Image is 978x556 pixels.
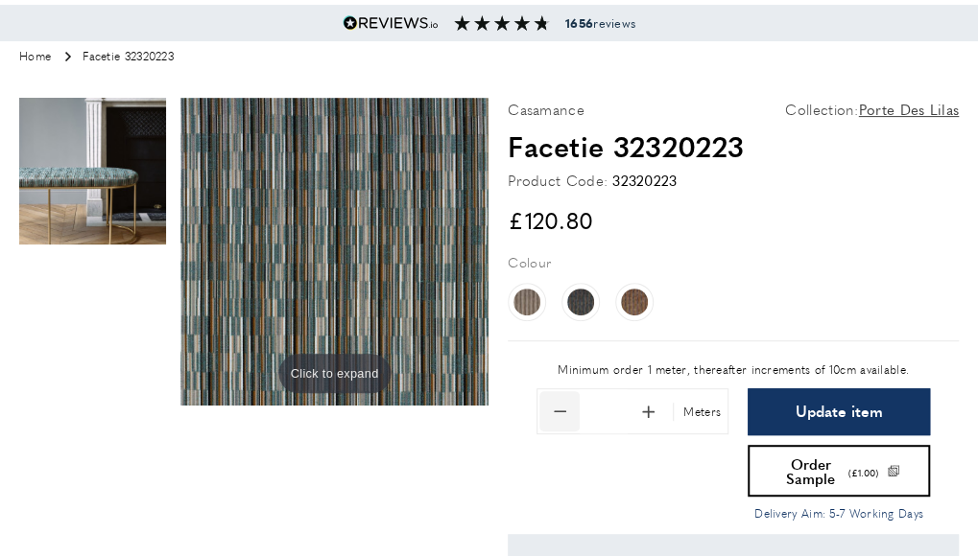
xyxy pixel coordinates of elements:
div: 32320223 [612,169,677,192]
span: Order Sample [778,456,843,485]
a: Facetie 32320405 [615,283,654,321]
p: Casamance [508,98,584,121]
a: product photo [19,98,166,391]
img: Facetie 32320314 [567,289,594,315]
span: £120.80 [508,203,593,236]
button: Order Sample (£1.00) [748,445,930,497]
a: Facetie 32320132 [508,283,546,321]
img: product photo [180,98,489,405]
img: Reviews.io 5 stars [343,15,439,31]
button: Remove 0.1 from quantity [539,391,580,431]
img: Reviews section [454,15,550,31]
img: Facetie 32320405 [621,289,648,315]
p: Delivery Aim: 5-7 Working Days [748,504,930,522]
button: Update item [748,388,930,435]
div: Meters [673,403,726,421]
a: Porte Des Lilas [859,98,960,121]
span: (£1.00) [848,468,878,477]
h1: Facetie 32320223 [508,126,959,166]
img: product photo [19,98,166,244]
span: reviews [565,15,635,31]
button: Add 0.1 to quantity [628,391,668,431]
a: Home [19,51,51,64]
p: Minimum order 1 meter, thereafter increments of 10cm available. [537,360,930,379]
strong: Product Code [508,169,608,192]
a: product photoClick to expand [180,98,489,405]
img: Facetie 32320132 [513,289,540,315]
p: Collection: [785,98,959,121]
span: Facetie 32320223 [83,51,174,64]
p: Colour [508,251,551,272]
strong: 1656 [565,14,593,32]
span: Update item [795,404,882,419]
a: Facetie 32320314 [561,283,600,321]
